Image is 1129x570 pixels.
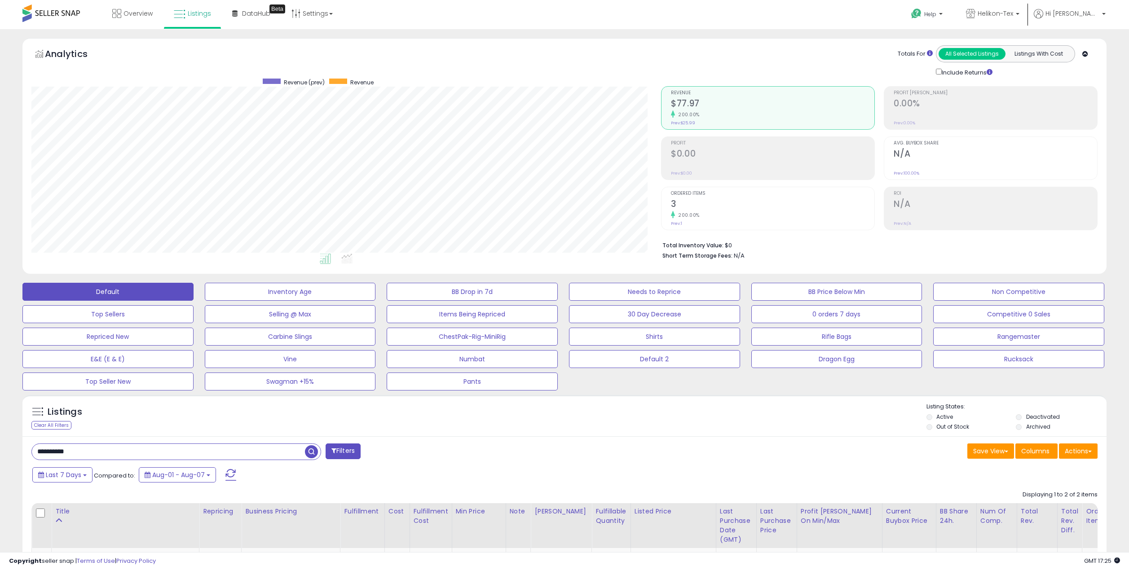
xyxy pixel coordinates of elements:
[1021,447,1050,456] span: Columns
[929,67,1003,77] div: Include Returns
[671,98,874,110] h2: $77.97
[635,507,712,516] div: Listed Price
[22,350,194,368] button: E&E (E & E)
[245,507,336,516] div: Business Pricing
[205,373,376,390] button: Swagman +15%
[9,557,42,565] strong: Copyright
[980,507,1013,526] div: Num of Comp.
[205,283,376,301] button: Inventory Age
[569,305,740,323] button: 30 Day Decrease
[46,470,81,479] span: Last 7 Days
[924,10,936,18] span: Help
[671,171,692,176] small: Prev: $0.00
[388,507,406,516] div: Cost
[9,557,156,566] div: seller snap | |
[898,50,933,58] div: Totals For
[751,328,922,346] button: Rifle Bags
[911,8,922,19] i: Get Help
[720,507,753,544] div: Last Purchase Date (GMT)
[123,9,153,18] span: Overview
[936,413,953,421] label: Active
[894,221,911,226] small: Prev: N/A
[284,79,325,86] span: Revenue (prev)
[77,557,115,565] a: Terms of Use
[569,283,740,301] button: Needs to Reprice
[344,507,380,516] div: Fulfillment
[456,507,502,516] div: Min Price
[967,443,1014,459] button: Save View
[671,221,682,226] small: Prev: 1
[751,283,922,301] button: BB Price Below Min
[1026,423,1050,430] label: Archived
[350,79,374,86] span: Revenue
[760,507,793,535] div: Last Purchase Price
[894,191,1097,196] span: ROI
[671,91,874,96] span: Revenue
[387,373,558,390] button: Pants
[1059,443,1098,459] button: Actions
[1061,507,1079,535] div: Total Rev. Diff.
[675,111,700,118] small: 200.00%
[801,507,878,526] div: Profit [PERSON_NAME] on Min/Max
[139,467,216,482] button: Aug-01 - Aug-07
[671,149,874,161] h2: $0.00
[48,406,82,418] h5: Listings
[387,328,558,346] button: ChestPak-Rig-MiniRig
[933,328,1104,346] button: Rangemaster
[671,191,874,196] span: Ordered Items
[675,212,700,219] small: 200.00%
[387,283,558,301] button: BB Drop in 7d
[510,507,527,516] div: Note
[534,507,588,516] div: [PERSON_NAME]
[886,507,932,526] div: Current Buybox Price
[662,252,732,259] b: Short Term Storage Fees:
[569,328,740,346] button: Shirts
[45,48,105,62] h5: Analytics
[22,305,194,323] button: Top Sellers
[894,149,1097,161] h2: N/A
[751,305,922,323] button: 0 orders 7 days
[55,507,195,516] div: Title
[933,283,1104,301] button: Non Competitive
[387,350,558,368] button: Numbat
[116,557,156,565] a: Privacy Policy
[1045,9,1099,18] span: Hi [PERSON_NAME]
[894,91,1097,96] span: Profit [PERSON_NAME]
[797,503,882,548] th: The percentage added to the cost of goods (COGS) that forms the calculator for Min & Max prices.
[662,241,723,249] b: Total Inventory Value:
[269,4,285,13] div: Tooltip anchor
[387,305,558,323] button: Items Being Repriced
[32,467,93,482] button: Last 7 Days
[939,48,1006,60] button: All Selected Listings
[1023,491,1098,499] div: Displaying 1 to 2 of 2 items
[242,9,270,18] span: DataHub
[188,9,211,18] span: Listings
[978,9,1013,18] span: Helikon-Tex
[203,507,238,516] div: Repricing
[662,239,1091,250] li: $0
[894,120,915,126] small: Prev: 0.00%
[94,471,135,480] span: Compared to:
[205,328,376,346] button: Carbine Slings
[894,98,1097,110] h2: 0.00%
[22,283,194,301] button: Default
[205,350,376,368] button: Vine
[205,305,376,323] button: Selling @ Max
[936,423,969,430] label: Out of Stock
[671,120,695,126] small: Prev: $25.99
[926,403,1107,411] p: Listing States:
[22,328,194,346] button: Repriced New
[933,305,1104,323] button: Competitive 0 Sales
[671,141,874,146] span: Profit
[894,141,1097,146] span: Avg. Buybox Share
[152,470,205,479] span: Aug-01 - Aug-07
[1034,9,1106,29] a: Hi [PERSON_NAME]
[894,199,1097,211] h2: N/A
[595,507,626,526] div: Fulfillable Quantity
[894,171,919,176] small: Prev: 100.00%
[1015,443,1058,459] button: Columns
[31,421,71,430] div: Clear All Filters
[933,350,1104,368] button: Rucksack
[751,350,922,368] button: Dragon Egg
[1026,413,1060,421] label: Deactivated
